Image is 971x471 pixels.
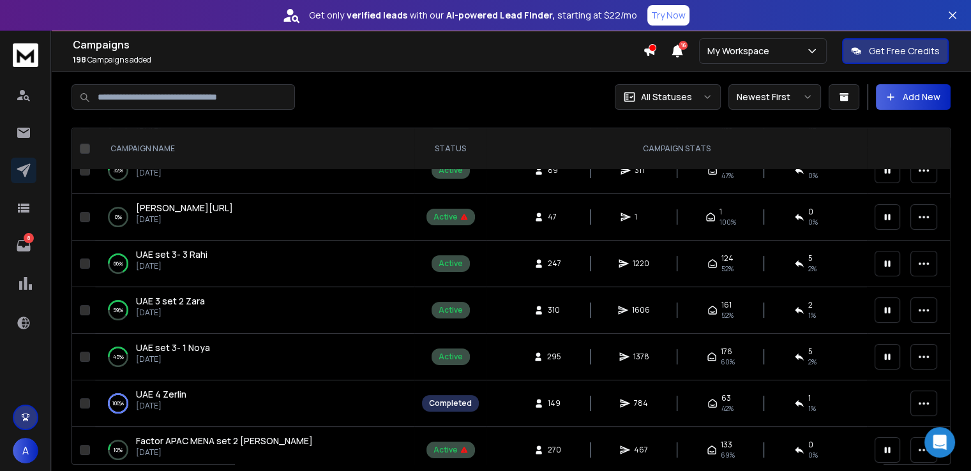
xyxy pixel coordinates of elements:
span: 0 % [808,170,818,181]
span: UAE 3 set 2 Zara [136,295,205,307]
button: Try Now [647,5,689,26]
p: Campaigns added [73,55,643,65]
span: 467 [634,445,648,455]
span: 52 % [721,310,734,320]
span: 89 [548,165,561,176]
a: Factor APAC MENA set 2 [PERSON_NAME] [136,435,313,447]
span: 149 [548,398,561,408]
a: UAE 4 Zerlin [136,388,186,401]
p: Get only with our starting at $22/mo [309,9,637,22]
span: 2 % [808,264,817,274]
span: 63 [721,393,731,403]
span: 124 [721,253,734,264]
span: 133 [721,440,732,450]
p: [DATE] [136,168,379,178]
span: Factor APAC MENA set 2 [PERSON_NAME] [136,435,313,447]
span: 0 [808,440,813,450]
span: 1606 [632,305,650,315]
span: 100 % [719,217,736,227]
img: logo [13,43,38,67]
p: Get Free Credits [869,45,940,57]
p: 100 % [112,397,124,410]
p: All Statuses [641,91,692,103]
span: 1 % [808,310,816,320]
button: Add New [876,84,951,110]
span: 52 % [721,264,734,274]
p: 8 [24,233,34,243]
span: 1220 [633,258,649,269]
span: 47 % [721,170,734,181]
p: [DATE] [136,447,313,458]
span: 161 [721,300,732,310]
span: 1 [808,393,811,403]
td: 66%UAE set 3- 3 Rahi[DATE] [95,241,414,287]
span: 5 [808,253,813,264]
span: 2 [808,300,813,310]
span: 2 % [808,357,817,367]
span: 60 % [721,357,735,367]
strong: verified leads [347,9,407,22]
span: 69 % [721,450,735,460]
button: Newest First [728,84,821,110]
span: 198 [73,54,86,65]
button: Get Free Credits [842,38,949,64]
span: 1378 [633,352,649,362]
span: 1 [635,212,647,222]
a: UAE set 3- 3 Rahi [136,248,207,261]
td: 45%UAE set 3- 1 Noya[DATE] [95,334,414,380]
a: 8 [11,233,36,258]
p: Try Now [651,9,686,22]
th: CAMPAIGN STATS [486,128,867,170]
span: 1 % [808,403,816,414]
p: 59 % [113,304,123,317]
div: Active [433,445,468,455]
p: [DATE] [136,308,205,318]
p: My Workspace [707,45,774,57]
td: 32%Website visitors [PERSON_NAME] APAC [PERSON_NAME][DATE] [95,147,414,194]
div: Completed [429,398,472,408]
span: 270 [548,445,561,455]
div: Open Intercom Messenger [924,427,955,458]
p: [DATE] [136,401,186,411]
td: 0%[PERSON_NAME][URL][DATE] [95,194,414,241]
th: CAMPAIGN NAME [95,128,414,170]
span: [PERSON_NAME][URL] [136,202,233,214]
h1: Campaigns [73,37,643,52]
span: 47 [548,212,561,222]
a: UAE set 3- 1 Noya [136,341,210,354]
div: Active [433,212,468,222]
span: 0 [808,207,813,217]
p: 10 % [114,444,123,456]
p: 32 % [114,164,123,177]
div: Active [439,165,463,176]
span: 5 [808,347,813,357]
p: 66 % [114,257,123,270]
td: 100%UAE 4 Zerlin[DATE] [95,380,414,427]
span: UAE 4 Zerlin [136,388,186,400]
div: Active [439,352,463,362]
a: UAE 3 set 2 Zara [136,295,205,308]
span: 311 [635,165,647,176]
button: A [13,438,38,463]
div: Active [439,305,463,315]
p: [DATE] [136,354,210,364]
span: 247 [548,258,561,269]
span: 295 [547,352,561,362]
span: 16 [679,41,688,50]
span: 42 % [721,403,734,414]
td: 59%UAE 3 set 2 Zara[DATE] [95,287,414,334]
p: [DATE] [136,214,233,225]
span: 310 [548,305,561,315]
span: 0 % [808,450,818,460]
th: STATUS [414,128,486,170]
p: 0 % [115,211,122,223]
span: 1 [719,207,722,217]
span: 0 % [808,217,818,227]
p: [DATE] [136,261,207,271]
span: 176 [721,347,732,357]
span: 784 [634,398,648,408]
div: Active [439,258,463,269]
